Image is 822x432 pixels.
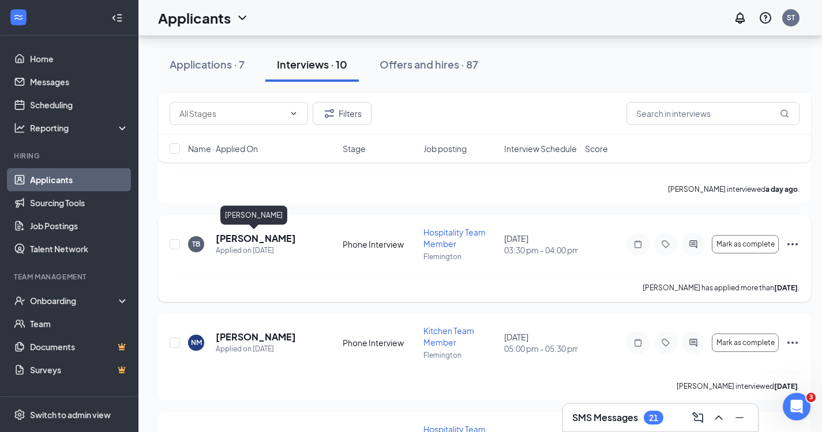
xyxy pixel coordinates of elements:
div: Applied on [DATE] [216,245,296,256]
span: Stage [343,143,366,154]
div: TB [192,239,200,249]
span: Score [585,143,608,154]
a: Scheduling [30,93,129,116]
svg: ActiveChat [686,338,700,347]
p: Flemington [423,350,497,360]
span: Name · Applied On [188,143,258,154]
div: [DATE] [504,233,578,256]
a: Applicants [30,168,129,191]
a: DocumentsCrown [30,335,129,358]
div: Hiring [14,151,126,161]
div: Phone Interview [343,337,416,348]
svg: Minimize [733,411,746,425]
a: Talent Network [30,237,129,260]
a: Messages [30,70,129,93]
svg: ChevronUp [712,411,726,425]
span: 05:00 pm - 05:30 pm [504,343,578,354]
svg: ActiveChat [686,240,700,249]
p: [PERSON_NAME] interviewed . [668,184,800,194]
p: [PERSON_NAME] has applied more than . [643,283,800,293]
iframe: Intercom live chat [783,393,810,420]
svg: Notifications [733,11,747,25]
b: a day ago [765,185,798,194]
div: Applications · 7 [170,57,245,71]
svg: Tag [659,338,673,347]
b: [DATE] [774,382,798,391]
h3: SMS Messages [572,411,638,424]
div: 21 [649,413,658,423]
div: Onboarding [30,295,119,306]
a: Team [30,312,129,335]
input: Search in interviews [626,102,800,125]
svg: Tag [659,240,673,249]
svg: Ellipses [786,336,800,350]
button: Filter Filters [313,102,371,125]
div: [DATE] [504,331,578,354]
button: Minimize [730,408,749,427]
b: [DATE] [774,283,798,292]
svg: MagnifyingGlass [780,109,789,118]
input: All Stages [179,107,284,120]
div: Reporting [30,122,129,134]
svg: UserCheck [14,295,25,306]
div: Interviews · 10 [277,57,347,71]
svg: ChevronDown [289,109,298,118]
svg: Settings [14,409,25,420]
svg: ChevronDown [235,11,249,25]
div: Applied on [DATE] [216,343,296,355]
span: Mark as complete [716,339,775,347]
button: ComposeMessage [689,408,707,427]
span: Kitchen Team Member [423,325,474,347]
div: ST [787,13,795,22]
svg: Note [631,338,645,347]
p: [PERSON_NAME] interviewed . [677,381,800,391]
p: Flemington [423,252,497,262]
div: Offers and hires · 87 [380,57,478,71]
svg: ComposeMessage [691,411,705,425]
div: [PERSON_NAME] [220,206,287,225]
span: Interview Schedule [504,143,577,154]
svg: Filter [322,107,336,120]
div: Switch to admin view [30,409,111,420]
svg: Ellipses [786,237,800,251]
div: NM [191,338,202,347]
span: Mark as complete [716,240,775,248]
span: Job posting [423,143,467,154]
svg: Note [631,240,645,249]
a: Home [30,47,129,70]
svg: QuestionInfo [759,11,772,25]
span: Hospitality Team Member [423,227,486,249]
button: Mark as complete [712,235,779,253]
a: SurveysCrown [30,358,129,381]
button: ChevronUp [710,408,728,427]
svg: WorkstreamLogo [13,12,24,23]
a: Job Postings [30,214,129,237]
span: 3 [806,393,816,402]
button: Mark as complete [712,334,779,352]
svg: Analysis [14,122,25,134]
div: Phone Interview [343,238,416,250]
h1: Applicants [158,8,231,28]
h5: [PERSON_NAME] [216,331,296,343]
a: Sourcing Tools [30,191,129,214]
div: Team Management [14,272,126,282]
span: 03:30 pm - 04:00 pm [504,244,578,256]
svg: Collapse [111,12,123,24]
h5: [PERSON_NAME] [216,232,296,245]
